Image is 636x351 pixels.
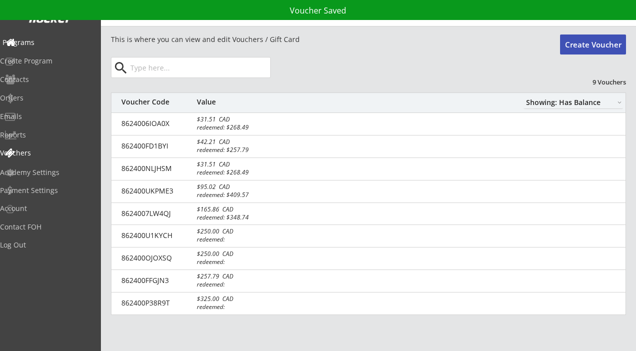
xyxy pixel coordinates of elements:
div: redeemed: $348.74 [197,214,264,220]
div: $250.00 CAD [197,228,266,234]
div: Voucher Code [121,98,191,105]
div: 862400P38R9T [121,299,191,306]
button: search [112,60,129,76]
div: redeemed: $268.49 [197,124,264,130]
input: Type here... [128,57,270,77]
div: 9 Vouchers [565,77,626,86]
button: Create Voucher [560,34,626,54]
div: 862400U1KYCH [121,232,191,239]
div: $31.51 CAD [197,161,266,167]
div: $257.79 CAD [197,273,266,279]
div: 862400FD1BYI [121,142,191,149]
div: 8624006IOA0X [121,120,191,127]
div: $165.86 CAD [197,206,266,212]
div: 862400OJOXSQ [121,254,191,261]
div: redeemed: $409.57 [197,192,264,198]
div: redeemed: [197,281,264,287]
div: $250.00 CAD [197,251,266,257]
div: Programs [2,39,92,46]
div: redeemed: [197,304,264,310]
div: 862400UKPME3 [121,187,191,194]
div: redeemed: [197,236,264,242]
div: 862400NLJHSM [121,165,191,172]
div: $31.51 CAD [197,116,266,122]
div: 8624007LW4QJ [121,210,191,217]
div: redeemed: $257.79 [197,147,264,153]
div: $42.21 CAD [197,139,266,145]
div: $325.00 CAD [197,296,266,302]
div: redeemed: [197,259,264,265]
div: $95.02 CAD [197,184,266,190]
div: redeemed: $268.49 [197,169,264,175]
div: Value [197,98,242,105]
div: This is where you can view and edit Vouchers / Gift Card [111,34,560,44]
div: 862400FFGJN3 [121,277,191,284]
